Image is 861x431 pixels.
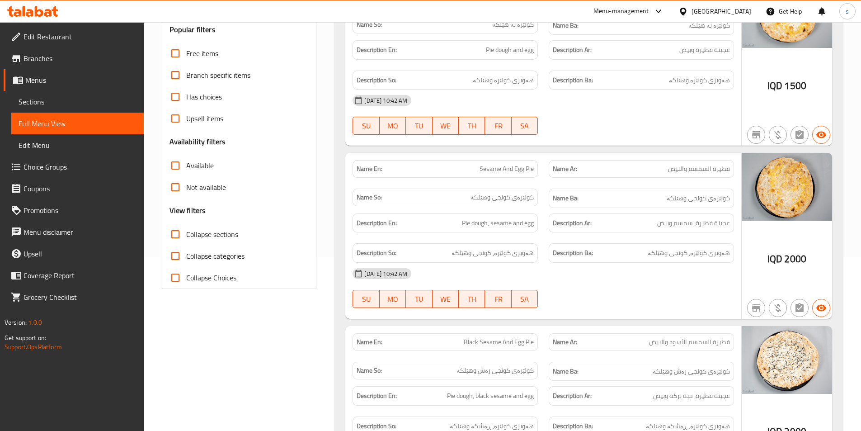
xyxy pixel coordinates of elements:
[767,250,782,268] span: IQD
[433,290,459,308] button: WE
[846,6,849,16] span: s
[462,293,481,306] span: TH
[357,337,382,347] strong: Name En:
[11,134,144,156] a: Edit Menu
[11,113,144,134] a: Full Menu View
[357,366,382,375] strong: Name So:
[769,126,787,144] button: Purchased item
[186,70,250,81] span: Branch specific items
[452,247,534,259] span: هەویری کولێرە، کونجی وهێلکە
[357,218,397,229] strong: Description En:
[747,299,765,317] button: Not branch specific item
[24,183,136,194] span: Coupons
[380,290,406,308] button: MO
[462,218,534,229] span: Pie dough, sesame and egg
[5,317,27,328] span: Version:
[553,337,577,347] strong: Name Ar:
[186,48,218,59] span: Free items
[553,193,579,204] strong: Name Ba:
[436,119,455,133] span: WE
[492,20,534,29] span: کولێرە بە هێلکە
[653,390,730,402] span: عجينة فطيرة، حبة بركة وبيض
[383,293,402,306] span: MO
[473,75,534,86] span: هەویری کولێرە وهێلکە
[649,337,730,347] span: فطيرة السمسم الأسود والبيض
[169,137,226,147] h3: Availability filters
[553,390,592,402] strong: Description Ar:
[742,326,832,394] img: Kulera_Barony_Delevan_bla638837819705276936.jpg
[357,44,397,56] strong: Description En:
[433,117,459,135] button: WE
[459,117,485,135] button: TH
[28,317,42,328] span: 1.0.0
[462,119,481,133] span: TH
[784,250,806,268] span: 2000
[186,251,245,261] span: Collapse categories
[459,290,485,308] button: TH
[515,119,534,133] span: SA
[4,199,144,221] a: Promotions
[790,299,809,317] button: Not has choices
[485,290,511,308] button: FR
[657,218,730,229] span: عجينة فطيرة، سمسم وبيض
[486,44,534,56] span: Pie dough and egg
[4,47,144,69] a: Branches
[512,290,538,308] button: SA
[169,205,206,216] h3: View filters
[679,44,730,56] span: عجينة فطيرة وبيض
[24,31,136,42] span: Edit Restaurant
[4,69,144,91] a: Menus
[489,119,508,133] span: FR
[464,337,534,347] span: Black Sesame And Egg Pie
[357,164,382,174] strong: Name En:
[4,221,144,243] a: Menu disclaimer
[357,293,376,306] span: SU
[24,53,136,64] span: Branches
[186,91,222,102] span: Has choices
[515,293,534,306] span: SA
[812,299,830,317] button: Available
[186,113,223,124] span: Upsell items
[357,193,382,202] strong: Name So:
[4,178,144,199] a: Coupons
[769,299,787,317] button: Purchased item
[553,247,593,259] strong: Description Ba:
[357,247,396,259] strong: Description So:
[553,20,579,31] strong: Name Ba:
[553,75,593,86] strong: Description Ba:
[485,117,511,135] button: FR
[470,193,534,202] span: کولێرەی کونجی وهێلکە
[406,290,432,308] button: TU
[186,272,236,283] span: Collapse Choices
[24,227,136,237] span: Menu disclaimer
[812,126,830,144] button: Available
[436,293,455,306] span: WE
[361,96,411,105] span: [DATE] 10:42 AM
[406,117,432,135] button: TU
[186,160,214,171] span: Available
[669,75,730,86] span: هەویری کولێرە وهێلکە
[790,126,809,144] button: Not has choices
[169,24,309,35] h3: Popular filters
[784,77,806,95] span: 1500
[409,293,428,306] span: TU
[5,341,62,353] a: Support.OpsPlatform
[24,270,136,281] span: Coverage Report
[19,96,136,107] span: Sections
[409,119,428,133] span: TU
[4,286,144,308] a: Grocery Checklist
[668,164,730,174] span: فطيرة السمسم والبيض
[489,293,508,306] span: FR
[553,366,579,377] strong: Name Ba:
[11,91,144,113] a: Sections
[357,75,396,86] strong: Description So:
[186,229,238,240] span: Collapse sections
[553,218,592,229] strong: Description Ar:
[456,366,534,375] span: کولێرەی کونجی رەش وهێلکە
[4,265,144,286] a: Coverage Report
[480,164,534,174] span: Sesame And Egg Pie
[553,164,577,174] strong: Name Ar:
[357,20,382,29] strong: Name So:
[19,118,136,129] span: Full Menu View
[512,117,538,135] button: SA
